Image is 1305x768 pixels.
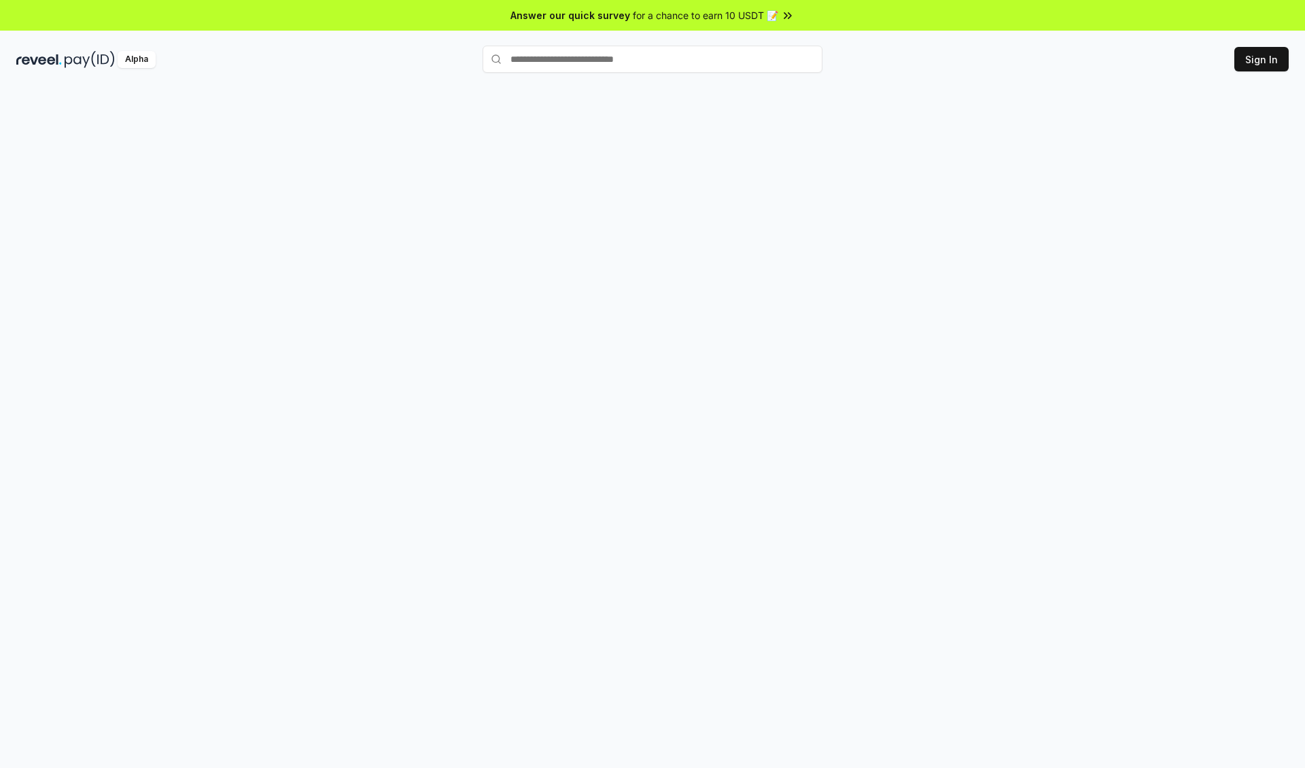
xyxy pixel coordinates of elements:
span: Answer our quick survey [510,8,630,22]
span: for a chance to earn 10 USDT 📝 [633,8,778,22]
img: reveel_dark [16,51,62,68]
div: Alpha [118,51,156,68]
img: pay_id [65,51,115,68]
button: Sign In [1234,47,1289,71]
